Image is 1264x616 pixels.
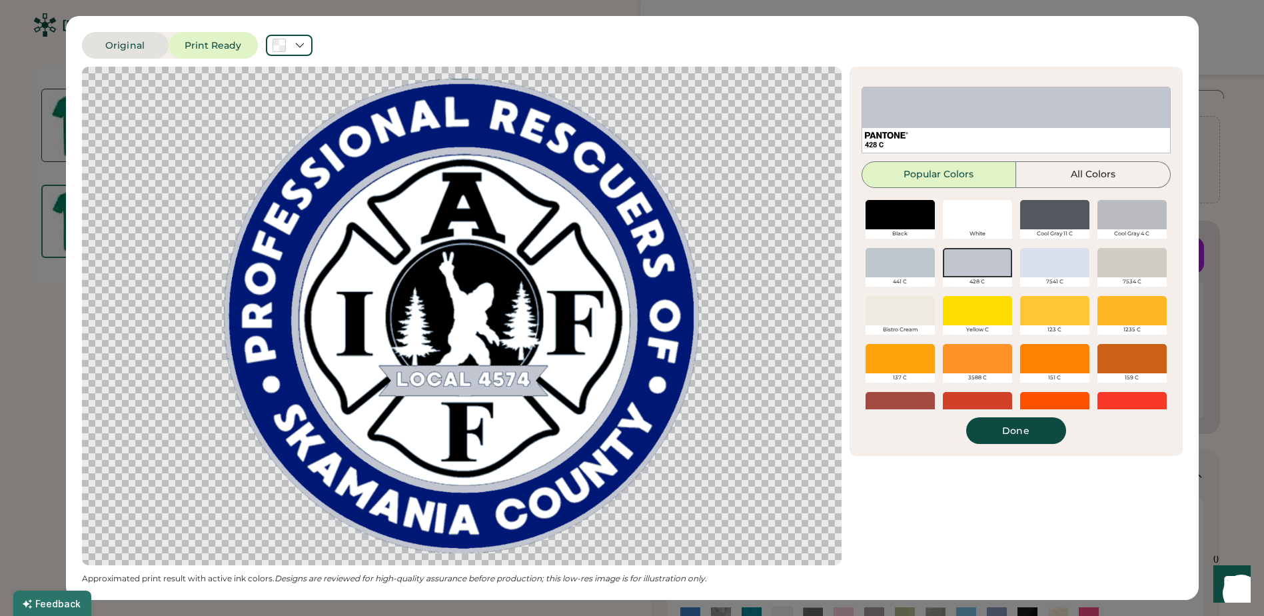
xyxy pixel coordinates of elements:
iframe: Front Chat [1201,556,1258,613]
div: 7534 C [1097,277,1167,287]
img: 1024px-Pantone_logo.svg.png [865,132,908,139]
div: 7541 C [1020,277,1089,287]
div: 3588 C [943,373,1012,383]
div: 159 C [1097,373,1167,383]
div: 123 C [1020,325,1089,335]
button: Done [966,417,1066,444]
div: 1235 C [1097,325,1167,335]
em: Designs are reviewed for high-quality assurance before production; this low-res image is for illu... [275,573,707,583]
div: 441 C [866,277,935,287]
button: All Colors [1016,161,1171,188]
div: White [943,229,1012,239]
div: 428 C [943,277,1012,287]
div: Black [866,229,935,239]
div: 151 C [1020,373,1089,383]
button: Popular Colors [862,161,1016,188]
button: Original [82,32,169,59]
div: Bistro Cream [866,325,935,335]
div: 137 C [866,373,935,383]
div: Cool Gray 11 C [1020,229,1089,239]
div: Approximated print result with active ink colors. [82,573,842,584]
div: Yellow C [943,325,1012,335]
div: 428 C [865,140,1167,150]
div: Cool Gray 4 C [1097,229,1167,239]
button: Print Ready [169,32,258,59]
